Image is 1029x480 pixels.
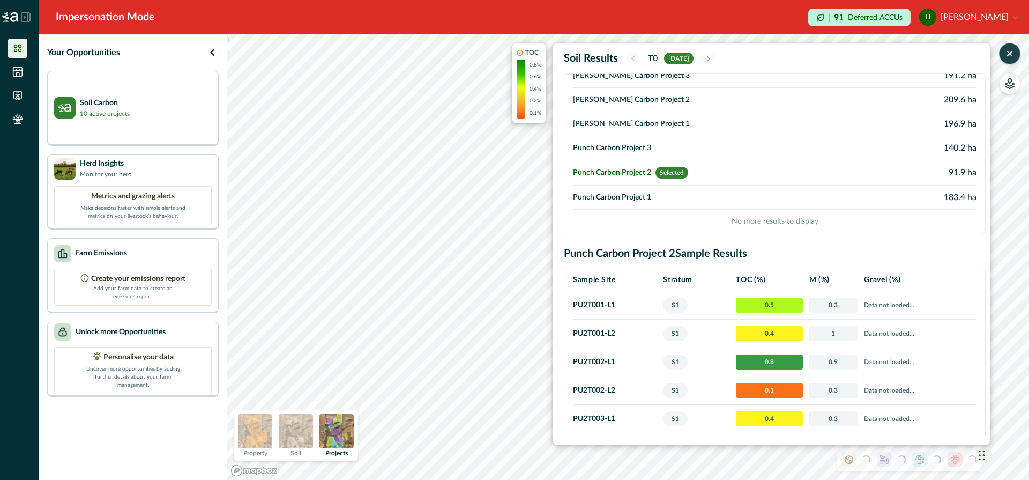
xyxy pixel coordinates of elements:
td: [PERSON_NAME] Carbon Project 1 [573,112,832,136]
img: Logo [2,12,18,22]
td: PU2T001 - L1 [573,291,660,320]
p: Farm Emissions [76,248,127,259]
img: soil preview [279,414,313,448]
p: Data not loaded... [864,413,973,424]
p: Soil [290,450,301,456]
td: [PERSON_NAME] Carbon Project 2 [573,88,832,112]
td: 191.2 ha [832,64,976,88]
span: Selected [655,167,688,179]
p: 91 [834,13,844,22]
p: Data not loaded... [864,328,973,339]
td: 196.9 ha [832,112,976,136]
p: 0.8% [530,61,541,69]
p: Data not loaded... [864,385,973,396]
span: 0.1 [736,383,802,398]
span: 0.3 [809,383,858,398]
td: Punch Carbon Project 3 [573,136,832,160]
td: PU2T001 - L2 [573,320,660,348]
p: Herd Insights [80,158,132,169]
p: Data not loaded... [864,357,973,367]
p: Personalise your data [103,352,174,363]
div: Impersonation Mode [56,9,155,25]
h2: Soil Results [564,52,618,65]
span: 0.4 [736,326,802,341]
td: Punch Carbon Project 2 [573,160,832,186]
p: Unlock more Opportunities [76,327,166,338]
th: Gravel (%) [861,269,976,291]
p: Property [243,450,267,456]
p: 0.2% [530,97,541,105]
th: Stratum [660,269,733,291]
td: 140.2 ha [832,136,976,160]
span: S1 [663,383,688,398]
p: 0.1% [530,109,541,117]
span: 1 [809,326,858,341]
p: Metrics and grazing alerts [91,191,175,202]
th: M (%) [806,269,861,291]
span: 0.5 [736,298,802,313]
th: Sample Site [573,269,660,291]
p: Data not loaded... [864,300,973,311]
p: Soil Carbon [80,98,130,109]
p: Monitor your herd [80,169,132,179]
td: [PERSON_NAME] Carbon Project 3 [573,64,832,88]
p: Your Opportunities [47,46,120,59]
button: ian james[PERSON_NAME] [919,4,1018,30]
td: 91.9 ha [832,160,976,186]
span: 0.4 [736,411,802,426]
p: 10 active projects [80,109,130,119]
p: Make decisions faster with simple alerts and metrics on your livestock’s behaviour. [79,202,187,220]
p: Projects [325,450,348,456]
span: 0.8 [736,355,802,370]
p: Uncover more opportunities by adding further details about your farm management. [79,363,187,389]
span: 0.3 [809,298,858,313]
th: TOC (%) [733,269,806,291]
span: [DATE] [664,53,694,64]
div: Drag [979,439,985,471]
p: Deferred ACCUs [848,13,903,21]
p: Create your emissions report [91,274,185,285]
h2: Punch Carbon Project 2 Sample Results [564,247,986,260]
td: PU2T002 - L1 [573,348,660,376]
p: T0 [648,52,658,65]
td: 183.4 ha [832,186,976,210]
td: PU2T002 - L2 [573,376,660,405]
p: TOC [525,48,539,57]
iframe: Chat Widget [975,429,1029,480]
p: 0.4% [530,85,541,93]
img: projects preview [319,414,354,448]
td: PU2T003 - L1 [573,405,660,433]
p: No more results to display [573,210,976,227]
p: Add your farm data to create an emissions report. [93,285,173,301]
td: Punch Carbon Project 1 [573,186,832,210]
a: Mapbox logo [230,464,278,477]
span: S1 [663,298,688,313]
span: S1 [663,326,688,341]
img: property preview [238,414,272,448]
span: S1 [663,355,688,370]
span: 0.3 [809,411,858,426]
span: S1 [663,411,688,426]
td: 209.6 ha [832,88,976,112]
p: 0.6% [530,73,541,81]
td: PU2T003 - L2 [573,433,660,462]
span: 0.9 [809,355,858,370]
